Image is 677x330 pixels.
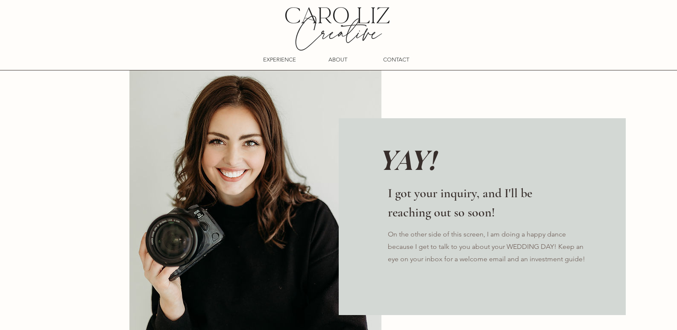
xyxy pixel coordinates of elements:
[250,52,425,67] nav: Site
[388,230,585,263] span: On the other side of this screen, I am doing a happy dance because I get to talk to you about you...
[263,53,296,66] p: EXPERIENCE
[378,145,436,178] span: YAY!
[369,52,423,67] a: CONTACT
[311,52,365,67] a: ABOUT
[328,53,347,66] p: ABOUT
[388,185,532,220] span: I got your inquiry, and I'll be reaching out so soon!
[252,52,307,67] a: EXPERIENCE
[383,53,409,66] p: CONTACT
